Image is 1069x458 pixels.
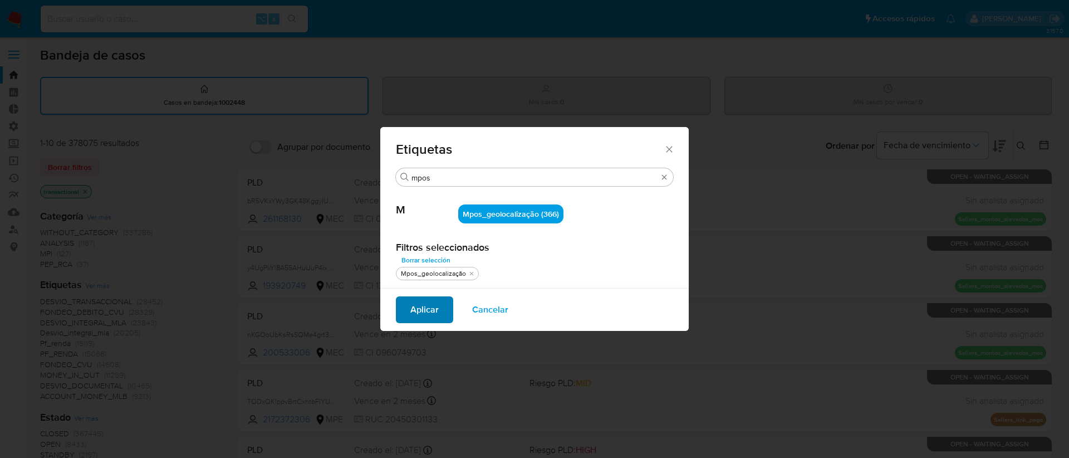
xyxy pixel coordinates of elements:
span: Mpos_geolocalização (366) [463,208,559,220]
input: Buscar filtro [411,173,658,183]
button: Borrar selección [396,254,456,267]
button: Buscar [400,173,409,182]
span: Etiquetas [396,143,664,156]
button: Aplicar [396,296,453,323]
button: Cerrar [664,144,674,154]
div: Mpos_geolocalização [399,269,468,279]
span: Aplicar [410,298,439,322]
button: Borrar [660,173,669,182]
span: Cancelar [472,298,508,322]
div: Mpos_geolocalização (366) [458,204,563,223]
span: Borrar selección [401,255,450,266]
button: Cancelar [458,296,523,323]
h2: Filtros seleccionados [396,241,673,254]
span: M [396,187,458,217]
button: quitar Mpos_geolocalização [467,269,476,278]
